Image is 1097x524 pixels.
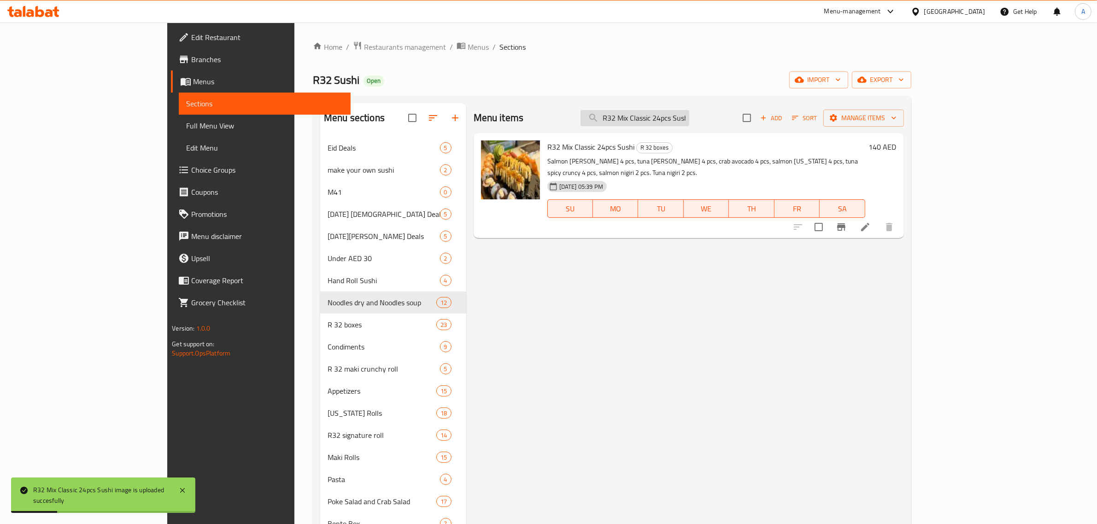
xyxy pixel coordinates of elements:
[328,319,436,330] span: R 32 boxes
[320,269,466,291] div: Hand Roll Sushi4
[196,322,211,334] span: 1.0.0
[859,74,904,86] span: export
[440,142,452,153] div: items
[328,142,440,153] span: Eid Deals
[191,164,343,175] span: Choice Groups
[320,291,466,314] div: Noodles dry and Noodles soup12
[440,365,451,373] span: 5
[328,297,436,308] span: Noodles dry and Noodles soup
[481,140,540,199] img: R32 Mix Classic 24pcs Sushi
[191,32,343,43] span: Edit Restaurant
[593,199,638,218] button: MO
[320,225,466,247] div: [DATE][PERSON_NAME] Deals5
[757,111,786,125] button: Add
[328,275,440,286] span: Hand Roll Sushi
[328,474,440,485] div: Pasta
[468,41,489,52] span: Menus
[171,70,351,93] a: Menus
[547,156,865,179] p: Salmon [PERSON_NAME] 4 pcs, tuna [PERSON_NAME] 4 pcs, crab avocado 4 pcs, salmon [US_STATE] 4 pcs...
[778,202,816,215] span: FR
[328,363,440,374] div: R 32 maki crunchy roll
[440,254,451,263] span: 2
[547,199,593,218] button: SU
[191,209,343,220] span: Promotions
[320,468,466,490] div: Pasta4
[444,107,466,129] button: Add section
[440,475,451,484] span: 4
[191,54,343,65] span: Branches
[440,275,452,286] div: items
[324,111,385,125] h2: Menu sections
[831,112,897,124] span: Manage items
[403,108,422,128] span: Select all sections
[328,385,436,396] span: Appetizers
[852,71,911,88] button: export
[171,203,351,225] a: Promotions
[824,6,881,17] div: Menu-management
[642,202,680,215] span: TU
[436,319,451,330] div: items
[363,77,384,85] span: Open
[436,297,451,308] div: items
[328,209,440,220] span: [DATE] [DEMOGRAPHIC_DATA] Deals
[328,231,440,242] span: [DATE][PERSON_NAME] Deals
[440,210,451,219] span: 5
[551,202,589,215] span: SU
[171,291,351,314] a: Grocery Checklist
[440,343,451,351] span: 9
[830,216,852,238] button: Branch-specific-item
[320,446,466,468] div: Maki Rolls15
[186,98,343,109] span: Sections
[637,142,672,153] span: R 32 boxes
[440,166,451,175] span: 2
[440,253,452,264] div: items
[792,113,817,123] span: Sort
[320,247,466,269] div: Under AED 302
[823,202,861,215] span: SA
[790,111,820,125] button: Sort
[171,159,351,181] a: Choice Groups
[437,431,451,440] span: 14
[191,186,343,198] span: Coupons
[436,452,451,463] div: items
[597,202,634,215] span: MO
[320,314,466,336] div: R 32 boxes23
[440,474,452,485] div: items
[786,111,823,125] span: Sort items
[797,74,841,86] span: import
[440,231,452,242] div: items
[320,181,466,203] div: M410
[191,275,343,286] span: Coverage Report
[820,199,865,218] button: SA
[328,452,436,463] span: Maki Rolls
[179,115,351,137] a: Full Menu View
[313,41,911,53] nav: breadcrumb
[320,490,466,512] div: Poke Salad and Crab Salad17
[328,496,436,507] span: Poke Salad and Crab Salad
[171,181,351,203] a: Coupons
[440,186,452,198] div: items
[328,164,440,175] span: make your own sushi
[809,217,828,237] span: Select to update
[328,408,436,419] div: California Rolls
[757,111,786,125] span: Add item
[474,111,524,125] h2: Menu items
[878,216,900,238] button: delete
[759,113,784,123] span: Add
[320,380,466,402] div: Appetizers15
[436,496,451,507] div: items
[172,347,230,359] a: Support.OpsPlatform
[320,358,466,380] div: R 32 maki crunchy roll5
[774,199,820,218] button: FR
[638,199,683,218] button: TU
[193,76,343,87] span: Menus
[186,142,343,153] span: Edit Menu
[684,199,729,218] button: WE
[179,137,351,159] a: Edit Menu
